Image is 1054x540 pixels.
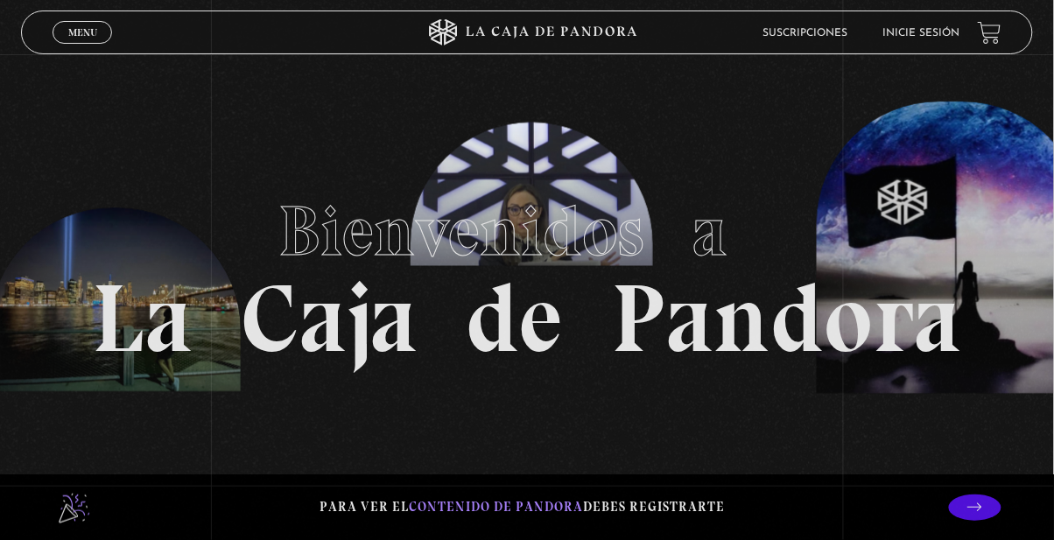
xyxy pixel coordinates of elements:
a: Suscripciones [763,28,848,39]
p: Para ver el debes registrarte [320,495,726,519]
span: Bienvenidos a [278,189,776,273]
a: View your shopping cart [978,21,1001,45]
span: contenido de Pandora [410,499,584,515]
h1: La Caja de Pandora [93,174,962,367]
span: Menu [68,27,97,38]
a: Inicie sesión [883,28,960,39]
span: Cerrar [62,42,103,54]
